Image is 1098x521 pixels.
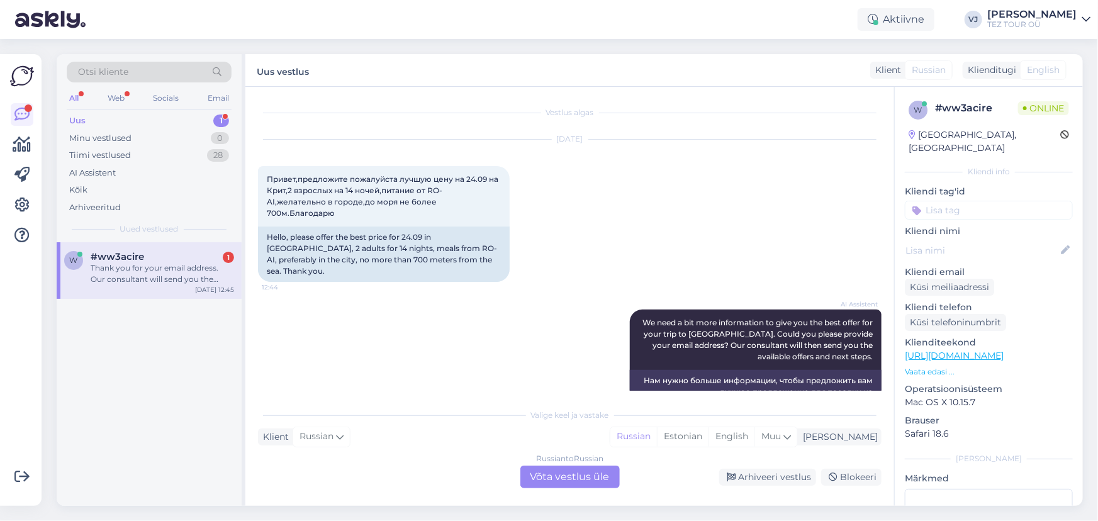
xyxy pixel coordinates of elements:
[905,201,1073,220] input: Lisa tag
[1027,64,1060,77] span: English
[1018,101,1069,115] span: Online
[905,166,1073,177] div: Kliendi info
[69,132,132,145] div: Minu vestlused
[935,101,1018,116] div: # ww3acire
[761,430,781,442] span: Muu
[120,223,179,235] span: Uued vestlused
[262,283,309,292] span: 12:44
[987,9,1090,30] a: [PERSON_NAME]TEZ TOUR OÜ
[905,244,1058,257] input: Lisa nimi
[267,174,500,218] span: Привет,предложите пожалуйста лучшую цену на 24.09 на Крит,2 взрослых на 14 ночей,питание от RO-AI...
[207,149,229,162] div: 28
[905,266,1073,279] p: Kliendi email
[657,427,709,446] div: Estonian
[905,427,1073,440] p: Safari 18.6
[258,410,882,421] div: Valige keel ja vastake
[642,318,875,361] span: We need a bit more information to give you the best offer for your trip to [GEOGRAPHIC_DATA]. Cou...
[300,430,333,444] span: Russian
[91,262,234,285] div: Thank you for your email address. Our consultant will send you the offers for your trip to [GEOGR...
[69,149,131,162] div: Tiimi vestlused
[905,350,1004,361] a: [URL][DOMAIN_NAME]
[150,90,181,106] div: Socials
[258,107,882,118] div: Vestlus algas
[905,383,1073,396] p: Operatsioonisüsteem
[963,64,1016,77] div: Klienditugi
[905,414,1073,427] p: Brauser
[905,185,1073,198] p: Kliendi tag'id
[905,366,1073,378] p: Vaata edasi ...
[905,279,994,296] div: Küsi meiliaadressi
[987,9,1077,20] div: [PERSON_NAME]
[858,8,934,31] div: Aktiivne
[905,336,1073,349] p: Klienditeekond
[258,430,289,444] div: Klient
[69,184,87,196] div: Kõik
[213,115,229,127] div: 1
[905,472,1073,485] p: Märkmed
[870,64,901,77] div: Klient
[909,128,1060,155] div: [GEOGRAPHIC_DATA], [GEOGRAPHIC_DATA]
[78,65,128,79] span: Otsi kliente
[965,11,982,28] div: VJ
[258,227,510,282] div: Hello, please offer the best price for 24.09 in [GEOGRAPHIC_DATA], 2 adults for 14 nights, meals ...
[69,201,121,214] div: Arhiveeritud
[223,252,234,263] div: 1
[798,430,878,444] div: [PERSON_NAME]
[105,90,127,106] div: Web
[987,20,1077,30] div: TEZ TOUR OÜ
[831,300,878,309] span: AI Assistent
[10,64,34,88] img: Askly Logo
[205,90,232,106] div: Email
[610,427,657,446] div: Russian
[520,466,620,488] div: Võta vestlus üle
[821,469,882,486] div: Blokeeri
[719,469,816,486] div: Arhiveeri vestlus
[70,255,78,265] span: w
[195,285,234,294] div: [DATE] 12:45
[257,62,309,79] label: Uus vestlus
[905,396,1073,409] p: Mac OS X 10.15.7
[91,251,144,262] span: #ww3acire
[914,105,922,115] span: w
[905,453,1073,464] div: [PERSON_NAME]
[536,453,603,464] div: Russian to Russian
[905,301,1073,314] p: Kliendi telefon
[630,370,882,448] div: Нам нужно больше информации, чтобы предложить вам лучшее предложение для поездки на [GEOGRAPHIC_D...
[905,225,1073,238] p: Kliendi nimi
[69,115,86,127] div: Uus
[709,427,754,446] div: English
[69,167,116,179] div: AI Assistent
[912,64,946,77] span: Russian
[905,314,1006,331] div: Küsi telefoninumbrit
[67,90,81,106] div: All
[258,133,882,145] div: [DATE]
[211,132,229,145] div: 0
